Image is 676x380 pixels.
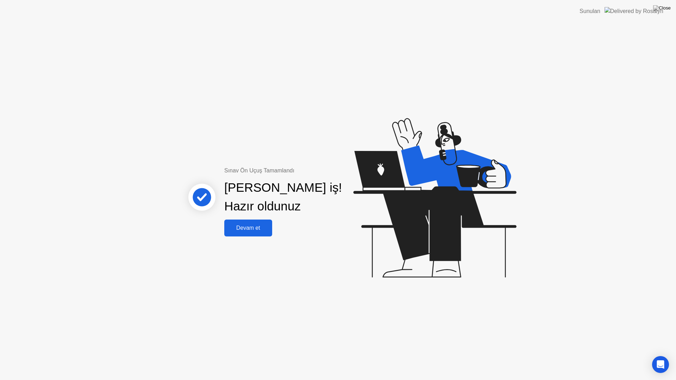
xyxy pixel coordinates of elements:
div: [PERSON_NAME] iş! Hazır oldunuz [224,178,342,216]
div: Sunulan [580,7,600,15]
img: Delivered by Rosalyn [605,7,663,15]
img: Close [653,5,671,11]
div: Sınav Ön Uçuş Tamamlandı [224,166,370,175]
div: Open Intercom Messenger [652,356,669,373]
div: Devam et [226,225,270,231]
button: Devam et [224,220,272,236]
